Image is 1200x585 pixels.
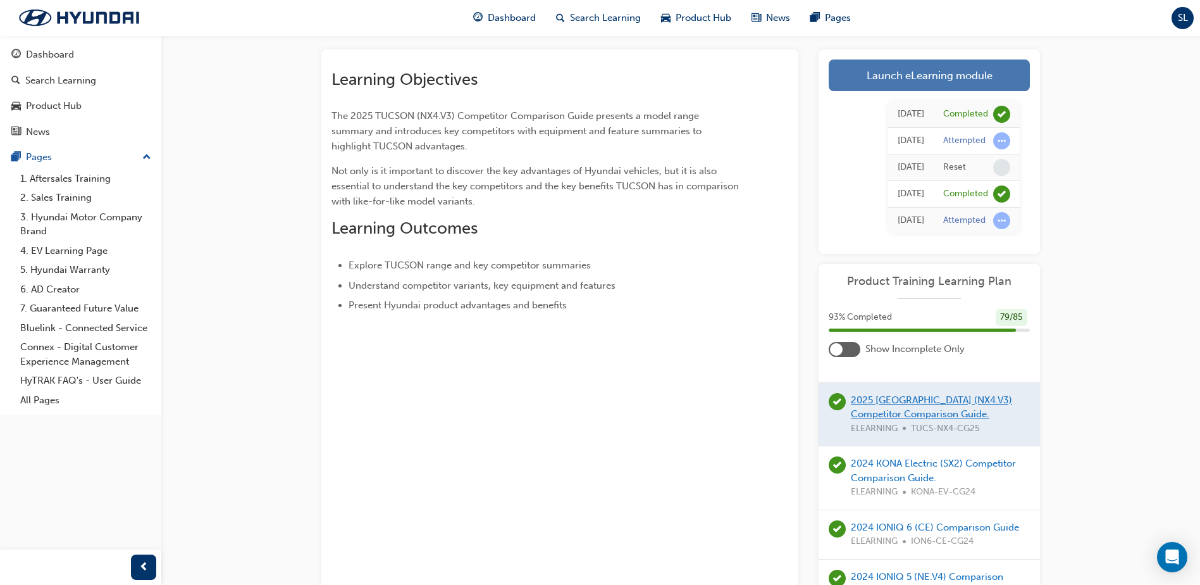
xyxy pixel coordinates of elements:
span: guage-icon [473,10,483,26]
span: Product Hub [676,11,731,25]
span: ELEARNING [851,534,898,549]
div: Fri Oct 04 2024 11:45:57 GMT+1000 (Australian Eastern Standard Time) [898,160,924,175]
a: car-iconProduct Hub [651,5,741,31]
span: ELEARNING [851,485,898,500]
a: 1. Aftersales Training [15,169,156,189]
span: learningRecordVerb_COMPLETE-icon [829,520,846,538]
a: Connex - Digital Customer Experience Management [15,337,156,371]
div: News [26,125,50,139]
span: Pages [825,11,851,25]
span: Understand competitor variants, key equipment and features [349,280,615,291]
div: Wed Sep 11 2024 17:34:25 GMT+1000 (Australian Eastern Standard Time) [898,187,924,201]
div: Product Hub [26,99,82,113]
div: Dashboard [26,47,74,62]
span: Search Learning [570,11,641,25]
div: Open Intercom Messenger [1157,542,1187,572]
span: News [766,11,790,25]
div: Fri Oct 04 2024 11:45:59 GMT+1000 (Australian Eastern Standard Time) [898,134,924,148]
a: Bluelink - Connected Service [15,318,156,338]
span: The 2025 TUCSON (NX4.V3) Competitor Comparison Guide presents a model range summary and introduce... [331,110,704,152]
span: pages-icon [810,10,820,26]
span: Not only is it important to discover the key advantages of Hyundai vehicles, but it is also essen... [331,165,741,207]
a: News [5,120,156,144]
span: learningRecordVerb_COMPLETE-icon [993,106,1010,123]
a: 7. Guaranteed Future Value [15,299,156,318]
a: Dashboard [5,43,156,66]
div: Fri Oct 04 2024 11:46:15 GMT+1000 (Australian Eastern Standard Time) [898,107,924,122]
a: 3. Hyundai Motor Company Brand [15,208,156,241]
span: news-icon [11,127,21,138]
span: Dashboard [488,11,536,25]
a: search-iconSearch Learning [546,5,651,31]
div: Completed [943,188,988,200]
a: Product Hub [5,94,156,118]
span: car-icon [11,101,21,112]
a: All Pages [15,391,156,410]
a: Launch eLearning module [829,60,1030,91]
a: 2. Sales Training [15,188,156,208]
a: 2024 IONIQ 6 (CE) Comparison Guide [851,522,1019,533]
span: Explore TUCSON range and key competitor summaries [349,260,591,271]
div: Wed Sep 11 2024 17:33:53 GMT+1000 (Australian Eastern Standard Time) [898,213,924,228]
div: Reset [943,161,966,173]
div: Completed [943,108,988,120]
a: Search Learning [5,69,156,92]
span: prev-icon [139,560,149,576]
a: 2024 KONA Electric (SX2) Competitor Comparison Guide. [851,458,1016,484]
span: learningRecordVerb_COMPLETE-icon [829,456,846,474]
span: learningRecordVerb_COMPLETE-icon [993,186,1010,203]
span: learningRecordVerb_ATTEMPT-icon [993,132,1010,149]
div: Attempted [943,135,986,147]
button: DashboardSearch LearningProduct HubNews [5,41,156,146]
span: guage-icon [11,49,21,61]
span: Present Hyundai product advantages and benefits [349,299,567,311]
div: Pages [26,150,52,165]
span: search-icon [11,75,20,87]
span: SL [1178,11,1188,25]
div: 79 / 85 [996,309,1027,326]
span: learningRecordVerb_ATTEMPT-icon [993,212,1010,229]
span: up-icon [142,149,151,166]
a: pages-iconPages [800,5,861,31]
a: 4. EV Learning Page [15,241,156,261]
span: ION6-CE-CG24 [911,534,974,549]
span: search-icon [556,10,565,26]
span: news-icon [752,10,761,26]
img: Trak [6,4,152,31]
span: Learning Objectives [331,70,478,89]
a: news-iconNews [741,5,800,31]
span: learningRecordVerb_NONE-icon [993,159,1010,176]
a: Product Training Learning Plan [829,274,1030,289]
button: SL [1172,7,1194,29]
button: Pages [5,146,156,169]
a: 5. Hyundai Warranty [15,260,156,280]
div: Attempted [943,215,986,227]
a: HyTRAK FAQ's - User Guide [15,371,156,391]
span: KONA-EV-CG24 [911,485,975,500]
span: Show Incomplete Only [865,342,965,356]
a: 6. AD Creator [15,280,156,299]
span: 93 % Completed [829,310,892,325]
div: Search Learning [25,73,96,88]
span: learningRecordVerb_COMPLETE-icon [829,393,846,410]
span: Learning Outcomes [331,218,478,238]
span: pages-icon [11,152,21,163]
span: car-icon [661,10,671,26]
a: guage-iconDashboard [463,5,546,31]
